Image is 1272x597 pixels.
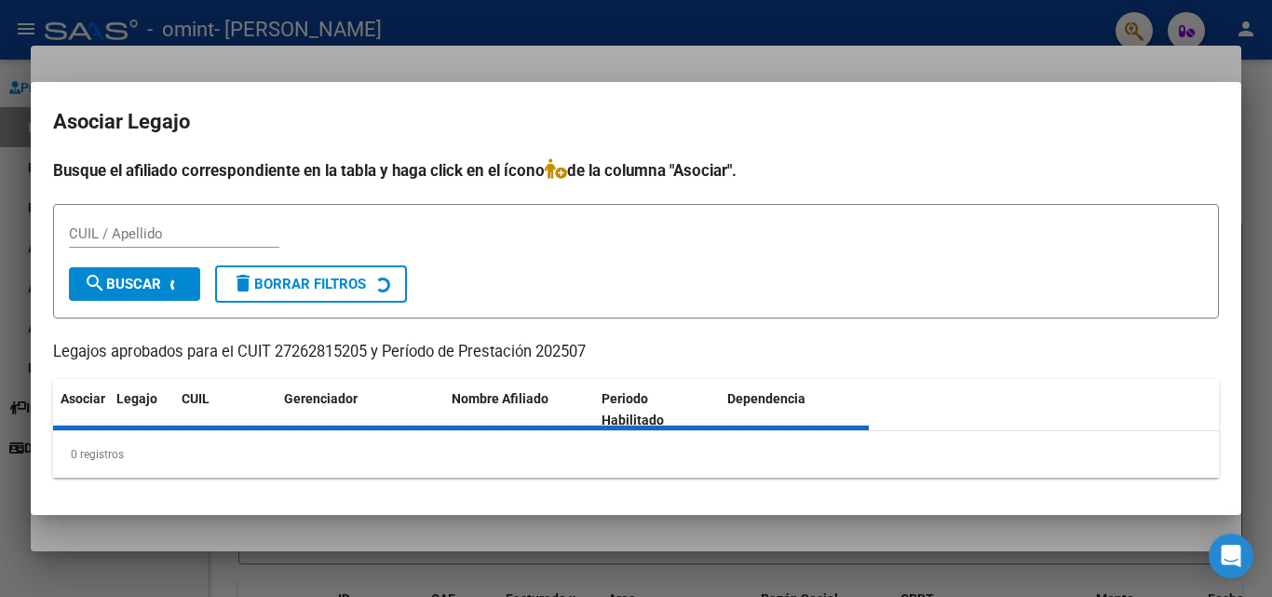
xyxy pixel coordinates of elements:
span: Legajo [116,391,157,406]
span: Borrar Filtros [232,276,366,292]
datatable-header-cell: Nombre Afiliado [444,379,594,441]
datatable-header-cell: CUIL [174,379,277,441]
datatable-header-cell: Gerenciador [277,379,444,441]
mat-icon: delete [232,272,254,294]
span: Asociar [61,391,105,406]
span: Periodo Habilitado [602,391,664,427]
mat-icon: search [84,272,106,294]
h2: Asociar Legajo [53,104,1219,140]
span: CUIL [182,391,210,406]
div: 0 registros [53,431,1219,478]
button: Borrar Filtros [215,265,407,303]
datatable-header-cell: Periodo Habilitado [594,379,720,441]
span: Dependencia [727,391,805,406]
span: Gerenciador [284,391,358,406]
span: Buscar [84,276,161,292]
button: Buscar [69,267,200,301]
div: Open Intercom Messenger [1209,534,1253,578]
span: Nombre Afiliado [452,391,548,406]
datatable-header-cell: Dependencia [720,379,870,441]
datatable-header-cell: Legajo [109,379,174,441]
p: Legajos aprobados para el CUIT 27262815205 y Período de Prestación 202507 [53,341,1219,364]
datatable-header-cell: Asociar [53,379,109,441]
h4: Busque el afiliado correspondiente en la tabla y haga click en el ícono de la columna "Asociar". [53,158,1219,183]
